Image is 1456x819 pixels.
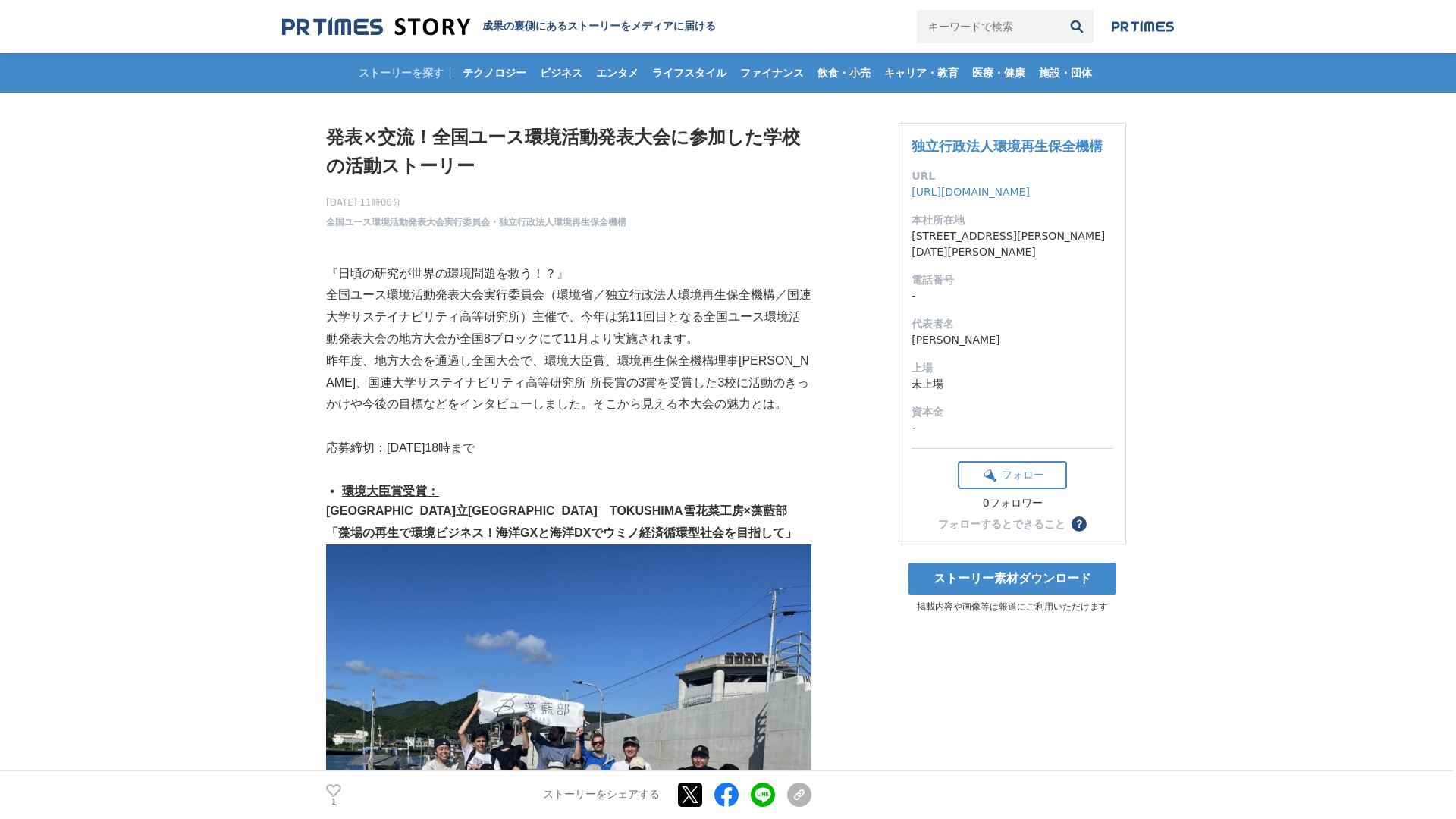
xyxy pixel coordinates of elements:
[326,438,811,460] p: 応募締切：[DATE]18時まで
[908,563,1116,595] a: ストーリー素材ダウンロード
[878,53,965,93] a: キャリア・教育
[326,799,341,806] p: 1
[646,53,733,93] a: ライフスタイル
[912,420,1113,436] dd: -
[342,485,439,497] u: 環境大臣賞受賞：
[912,376,1113,392] dd: 未上場
[1060,10,1094,43] button: 検索
[912,228,1113,260] dd: [STREET_ADDRESS][PERSON_NAME][DATE][PERSON_NAME]
[1033,66,1098,80] span: 施設・団体
[282,17,470,37] img: 成果の裏側にあるストーリーをメディアに届ける
[590,53,645,93] a: エンタメ
[811,53,877,93] a: 飲食・小売
[958,497,1067,510] div: 0フォロワー
[534,66,588,80] span: ビジネス
[646,66,733,80] span: ライフスタイル
[1074,519,1084,529] span: ？
[326,284,811,350] p: 全国ユース環境活動発表大会実行委員会（環境省／独立行政法人環境再生保全機構／国連大学サステイナビリティ高等研究所）主催で、今年は第11回目となる全国ユース環境活動発表大会の地方大会が全国8ブロッ...
[966,66,1031,80] span: 医療・健康
[543,789,660,802] p: ストーリーをシェアする
[912,332,1113,348] dd: [PERSON_NAME]
[912,138,1103,154] a: 独立行政法人環境再生保全機構
[326,526,797,539] strong: 「藻場の再生で環境ビジネス！海洋GXと海洋DXでウミノ経済循環型社会を目指して」
[912,272,1113,288] dt: 電話番号
[912,360,1113,376] dt: 上場
[590,66,645,80] span: エンタメ
[326,123,811,181] h1: 発表×交流！全国ユース環境活動発表大会に参加した学校の活動ストーリー
[1033,53,1098,93] a: 施設・団体
[912,288,1113,304] dd: -
[457,53,532,93] a: テクノロジー
[326,196,626,209] span: [DATE] 11時00分
[734,53,810,93] a: ファイナンス
[912,186,1030,198] a: [URL][DOMAIN_NAME]
[912,212,1113,228] dt: 本社所在地
[534,53,588,93] a: ビジネス
[966,53,1031,93] a: 医療・健康
[457,66,532,80] span: テクノロジー
[912,316,1113,332] dt: 代表者名
[878,66,965,80] span: キャリア・教育
[734,66,810,80] span: ファイナンス
[958,461,1067,489] button: フォロー
[912,168,1113,184] dt: URL
[326,350,811,416] p: 昨年度、地方大会を通過し全国大会で、環境大臣賞、環境再生保全機構理事[PERSON_NAME]、国連大学サステイナビリティ高等研究所 所長賞の3賞を受賞した3校に活動のきっかけや今後の目標などを...
[912,404,1113,420] dt: 資本金
[326,215,626,229] a: 全国ユース環境活動発表大会実行委員会・独立行政法人環境再生保全機構
[938,519,1065,529] div: フォローするとできること
[899,601,1126,613] p: 掲載内容や画像等は報道にご利用いただけます
[1072,516,1087,532] button: ？
[326,263,811,285] p: 『日頃の研究が世界の環境問題を救う！？』
[811,66,877,80] span: 飲食・小売
[326,504,787,517] strong: [GEOGRAPHIC_DATA]立[GEOGRAPHIC_DATA] TOKUSHIMA雪花菜工房×藻藍部
[282,17,716,37] a: 成果の裏側にあるストーリーをメディアに届ける 成果の裏側にあるストーリーをメディアに届ける
[917,10,1060,43] input: キーワードで検索
[482,20,716,33] h2: 成果の裏側にあるストーリーをメディアに届ける
[1112,20,1174,33] img: prtimes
